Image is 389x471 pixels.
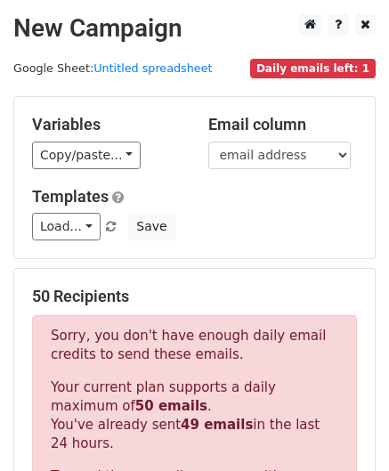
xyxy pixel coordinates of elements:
iframe: Chat Widget [300,386,389,471]
a: Templates [32,187,109,206]
span: Daily emails left: 1 [250,59,376,78]
a: Load... [32,213,101,240]
a: Daily emails left: 1 [250,61,376,75]
p: Your current plan supports a daily maximum of . You've already sent in the last 24 hours. [51,378,338,453]
strong: 49 emails [181,417,253,433]
small: Google Sheet: [13,61,213,75]
h2: New Campaign [13,13,376,44]
a: Untitled spreadsheet [93,61,212,75]
p: Sorry, you don't have enough daily email credits to send these emails. [51,327,338,364]
h5: Variables [32,115,182,134]
h5: Email column [208,115,358,134]
h5: 50 Recipients [32,287,357,306]
a: Copy/paste... [32,142,141,169]
strong: 50 emails [135,398,207,414]
button: Save [128,213,174,240]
